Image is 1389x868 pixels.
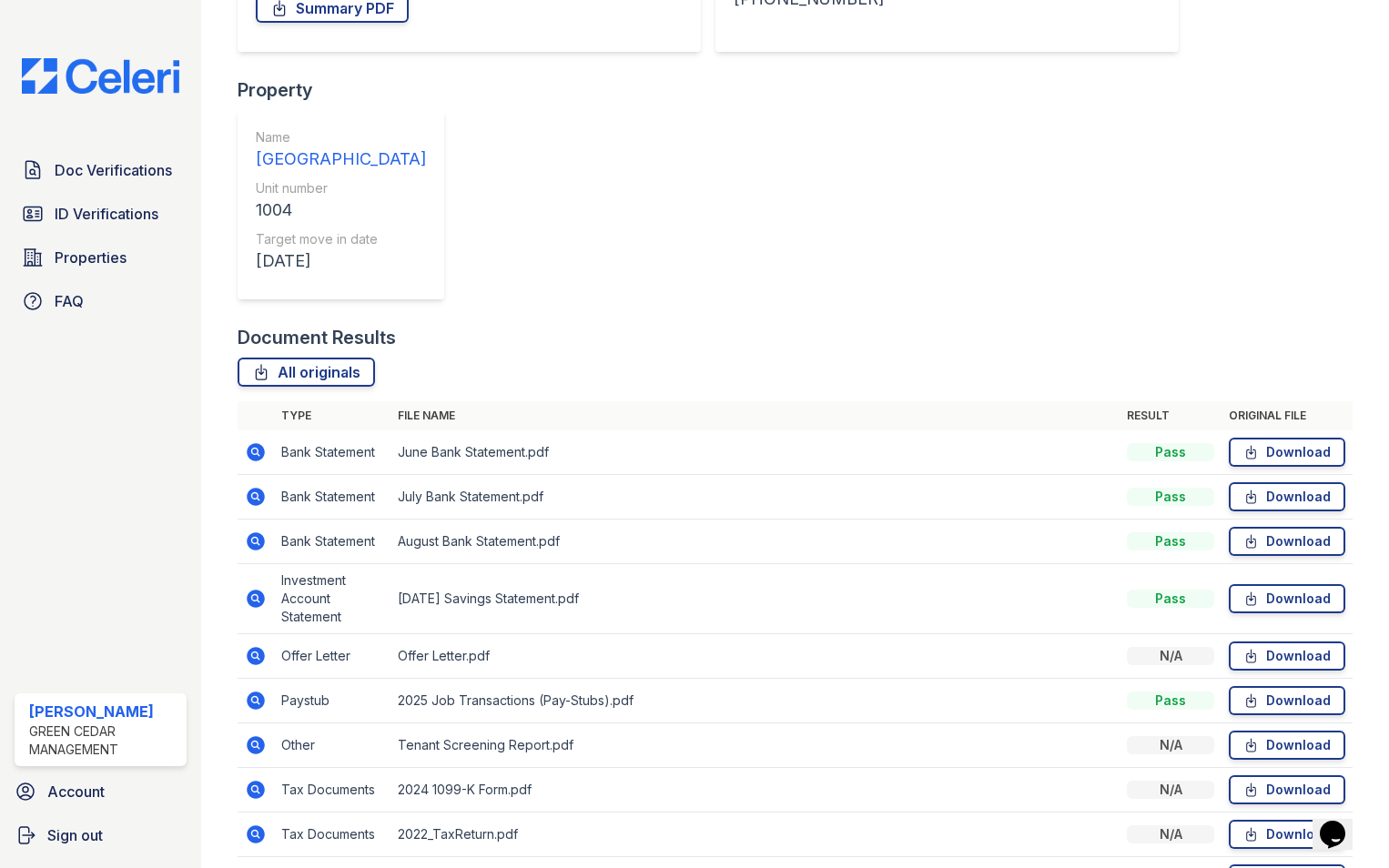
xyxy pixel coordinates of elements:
td: July Bank Statement.pdf [390,475,1120,520]
a: Download [1229,641,1345,671]
div: Pass [1127,691,1214,710]
td: Investment Account Statement [274,564,390,634]
td: 2025 Job Transactions (Pay-Stubs).pdf [390,679,1120,723]
div: Unit number [256,179,426,197]
div: Green Cedar Management [29,722,179,759]
a: Download [1229,820,1345,849]
td: June Bank Statement.pdf [390,430,1120,475]
a: Properties [15,239,187,276]
span: Sign out [47,824,103,846]
a: Name [GEOGRAPHIC_DATA] [256,128,426,172]
div: [DATE] [256,248,426,274]
td: August Bank Statement.pdf [390,520,1120,564]
span: ID Verifications [55,203,158,225]
td: Bank Statement [274,430,390,475]
span: Doc Verifications [55,159,172,181]
a: Download [1229,584,1345,613]
a: FAQ [15,283,187,319]
div: Property [238,77,459,103]
div: Pass [1127,590,1214,608]
div: N/A [1127,825,1214,843]
td: Bank Statement [274,520,390,564]
td: Tenant Screening Report.pdf [390,723,1120,768]
td: Bank Statement [274,475,390,520]
a: Download [1229,438,1345,467]
td: [DATE] Savings Statement.pdf [390,564,1120,634]
a: Download [1229,686,1345,715]
a: Download [1229,482,1345,511]
a: Doc Verifications [15,152,187,188]
td: Paystub [274,679,390,723]
div: Name [256,128,426,146]
th: Type [274,401,390,430]
iframe: chat widget [1313,795,1371,850]
th: Original file [1222,401,1353,430]
td: Offer Letter [274,634,390,679]
div: [PERSON_NAME] [29,701,179,722]
td: Other [274,723,390,768]
div: Target move in date [256,230,426,248]
th: File name [390,401,1120,430]
div: Pass [1127,532,1214,550]
div: N/A [1127,736,1214,754]
a: Download [1229,775,1345,804]
td: 2022_TaxReturn.pdf [390,812,1120,857]
div: N/A [1127,781,1214,799]
div: Pass [1127,443,1214,461]
span: Account [47,781,105,802]
div: N/A [1127,647,1214,665]
a: Account [7,773,194,810]
td: Tax Documents [274,768,390,812]
a: ID Verifications [15,196,187,232]
th: Result [1120,401,1222,430]
a: All originals [238,358,375,387]
td: Offer Letter.pdf [390,634,1120,679]
div: [GEOGRAPHIC_DATA] [256,146,426,172]
td: Tax Documents [274,812,390,857]
a: Download [1229,527,1345,556]
td: 2024 1099-K Form.pdf [390,768,1120,812]
span: Properties [55,247,127,268]
a: Download [1229,731,1345,760]
img: CE_Logo_Blue-a8612792a0a2168367f1c8372b55b34899dd931a85d93a1a3d3e32e68fde9ad4.png [7,58,194,94]
div: 1004 [256,197,426,223]
span: FAQ [55,290,84,312]
div: Pass [1127,488,1214,506]
a: Sign out [7,817,194,853]
div: Document Results [238,325,396,350]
